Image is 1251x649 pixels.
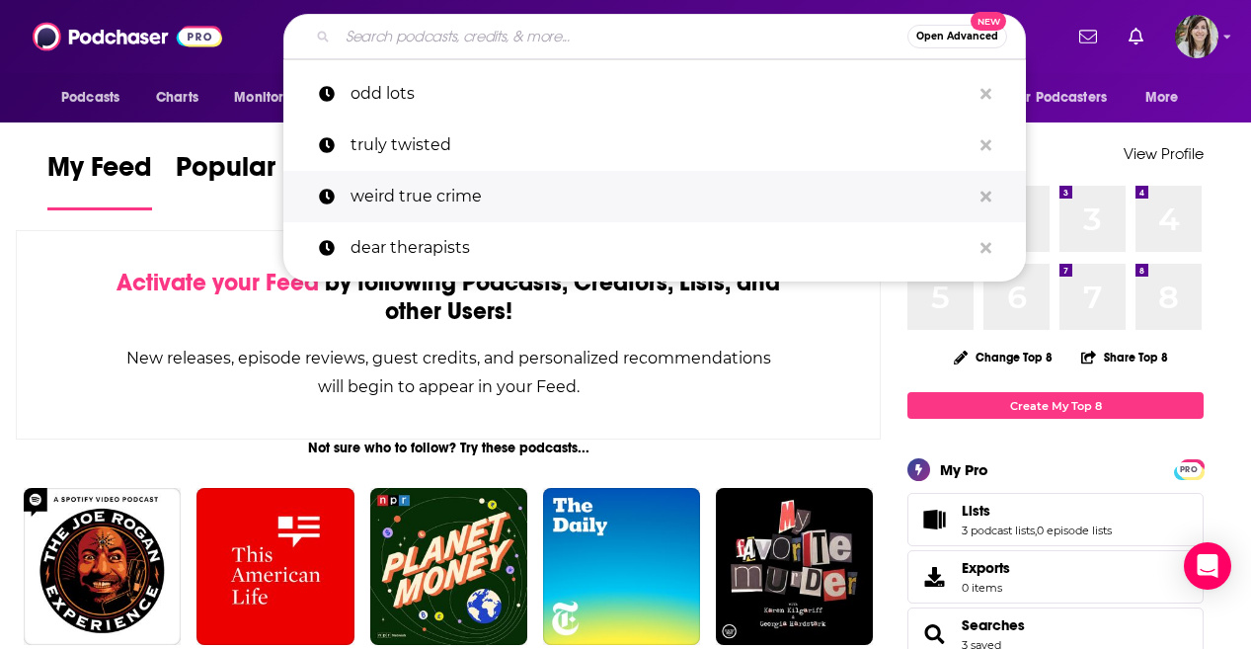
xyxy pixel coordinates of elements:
[962,502,1112,520] a: Lists
[16,440,881,456] div: Not sure who to follow? Try these podcasts...
[1177,461,1201,476] a: PRO
[914,563,954,591] span: Exports
[1071,20,1105,53] a: Show notifications dropdown
[117,268,319,297] span: Activate your Feed
[47,150,152,196] span: My Feed
[1037,524,1112,537] a: 0 episode lists
[962,581,1010,595] span: 0 items
[940,460,988,479] div: My Pro
[283,68,1026,120] a: odd lots
[716,488,873,645] img: My Favorite Murder with Karen Kilgariff and Georgia Hardstark
[1012,84,1107,112] span: For Podcasters
[942,345,1064,369] button: Change Top 8
[907,550,1204,604] a: Exports
[999,79,1135,117] button: open menu
[116,269,781,326] div: by following Podcasts, Creators, Lists, and other Users!
[1132,79,1204,117] button: open menu
[283,171,1026,222] a: weird true crime
[1175,15,1218,58] span: Logged in as devinandrade
[1124,144,1204,163] a: View Profile
[907,25,1007,48] button: Open AdvancedNew
[234,84,304,112] span: Monitoring
[962,524,1035,537] a: 3 podcast lists
[176,150,344,210] a: Popular Feed
[220,79,330,117] button: open menu
[914,506,954,533] a: Lists
[1080,338,1169,376] button: Share Top 8
[24,488,181,645] img: The Joe Rogan Experience
[1184,542,1231,590] div: Open Intercom Messenger
[370,488,527,645] img: Planet Money
[1035,524,1037,537] span: ,
[351,222,971,274] p: dear therapists
[971,12,1006,31] span: New
[1121,20,1151,53] a: Show notifications dropdown
[351,171,971,222] p: weird true crime
[196,488,353,645] img: This American Life
[1145,84,1179,112] span: More
[156,84,198,112] span: Charts
[907,493,1204,546] span: Lists
[543,488,700,645] img: The Daily
[1175,15,1218,58] img: User Profile
[351,68,971,120] p: odd lots
[351,120,971,171] p: truly twisted
[33,18,222,55] img: Podchaser - Follow, Share and Rate Podcasts
[61,84,119,112] span: Podcasts
[47,79,145,117] button: open menu
[962,616,1025,634] a: Searches
[143,79,210,117] a: Charts
[116,344,781,401] div: New releases, episode reviews, guest credits, and personalized recommendations will begin to appe...
[1175,15,1218,58] button: Show profile menu
[283,120,1026,171] a: truly twisted
[47,150,152,210] a: My Feed
[962,502,990,520] span: Lists
[176,150,344,196] span: Popular Feed
[1177,462,1201,477] span: PRO
[962,559,1010,577] span: Exports
[907,392,1204,419] a: Create My Top 8
[914,620,954,648] a: Searches
[338,21,907,52] input: Search podcasts, credits, & more...
[916,32,998,41] span: Open Advanced
[283,222,1026,274] a: dear therapists
[283,14,1026,59] div: Search podcasts, credits, & more...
